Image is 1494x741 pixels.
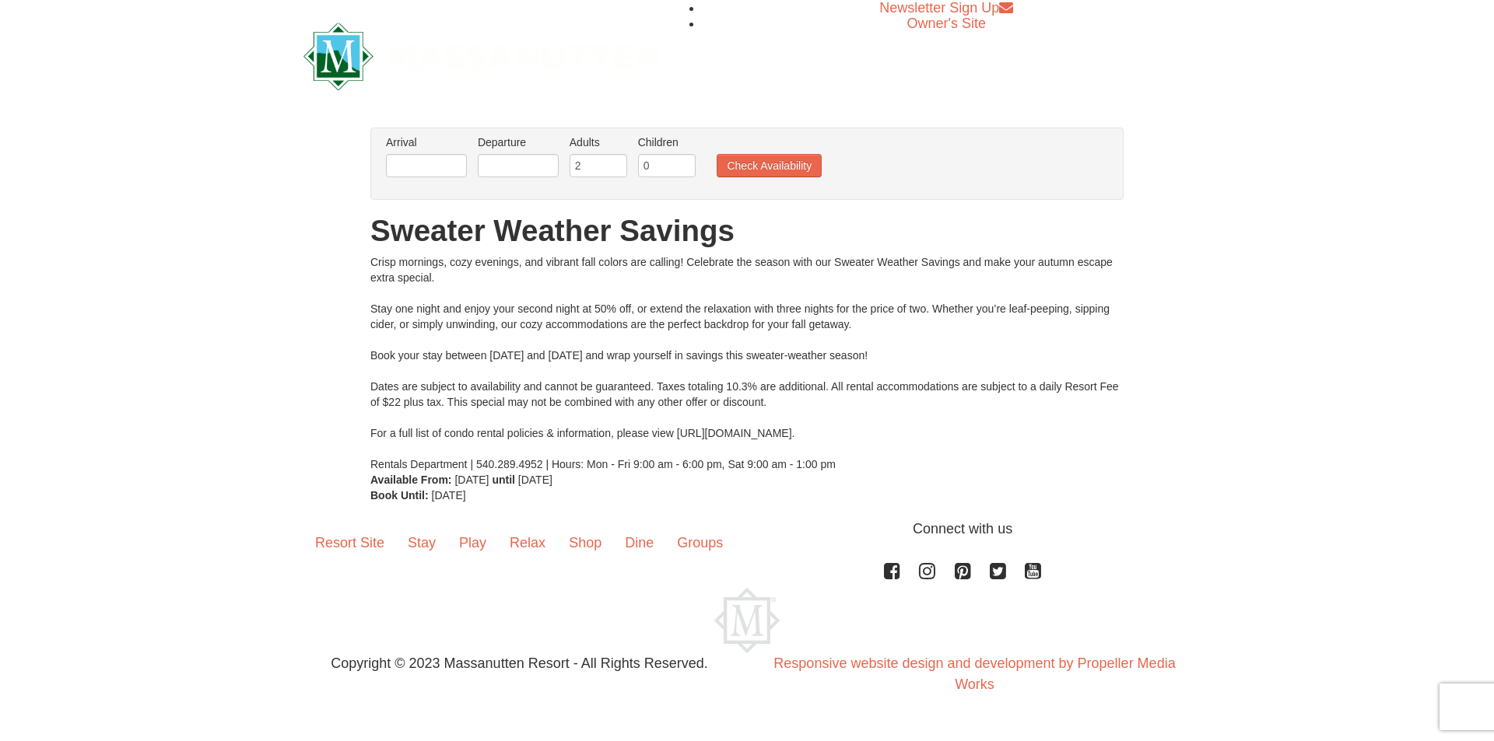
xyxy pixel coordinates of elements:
a: Resort Site [303,519,396,567]
h1: Sweater Weather Savings [370,215,1124,246]
label: Children [638,135,696,150]
a: Relax [498,519,557,567]
img: Massanutten Resort Logo [714,588,780,653]
label: Departure [478,135,559,150]
div: Crisp mornings, cozy evenings, and vibrant fall colors are calling! Celebrate the season with our... [370,254,1124,472]
p: Connect with us [303,519,1191,540]
p: Copyright © 2023 Massanutten Resort - All Rights Reserved. [292,653,747,674]
strong: until [492,474,515,486]
button: Check Availability [717,154,822,177]
a: Massanutten Resort [303,36,660,72]
a: Play [447,519,498,567]
a: Groups [665,519,735,567]
a: Owner's Site [907,16,986,31]
strong: Available From: [370,474,452,486]
a: Stay [396,519,447,567]
a: Responsive website design and development by Propeller Media Works [773,655,1175,692]
span: [DATE] [454,474,489,486]
img: Massanutten Resort Logo [303,23,660,90]
strong: Book Until: [370,489,429,502]
span: [DATE] [432,489,466,502]
a: Dine [613,519,665,567]
a: Shop [557,519,613,567]
label: Adults [570,135,627,150]
label: Arrival [386,135,467,150]
span: [DATE] [518,474,552,486]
